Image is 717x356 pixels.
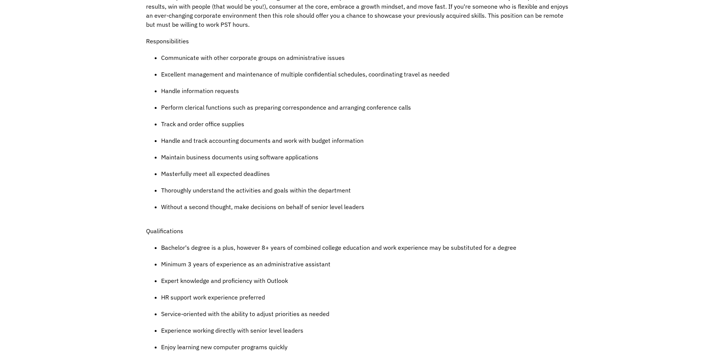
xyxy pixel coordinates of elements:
p: Bachelor's degree is a plus, however 8+ years of combined college education and work experience m... [161,243,571,252]
p: Responsibilities [146,37,571,46]
p: Perform clerical functions such as preparing correspondence and arranging conference calls [161,103,571,112]
p: Service-oriented with the ability to adjust priorities as needed [161,309,571,318]
p: HR support work experience preferred [161,293,571,302]
p: Excellent management and maintenance of multiple confidential schedules, coordinating travel as n... [161,70,571,79]
p: Without a second thought, make decisions on behalf of senior level leaders [161,202,571,211]
p: Maintain business documents using software applications [161,153,571,162]
p: Qualifications [146,226,571,235]
p: Experience working directly with senior level leaders [161,326,571,335]
p: Enjoy learning new computer programs quickly [161,342,571,351]
p: Track and order office supplies [161,119,571,128]
p: Handle and track accounting documents and work with budget information [161,136,571,145]
p: Communicate with other corporate groups on administrative issues [161,53,571,62]
p: Masterfully meet all expected deadlines [161,169,571,178]
p: Expert knowledge and proficiency with Outlook [161,276,571,285]
p: Thoroughly understand the activities and goals within the department [161,186,571,195]
p: Handle information requests [161,86,571,95]
p: Minimum 3 years of experience as an administrative assistant [161,260,571,269]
